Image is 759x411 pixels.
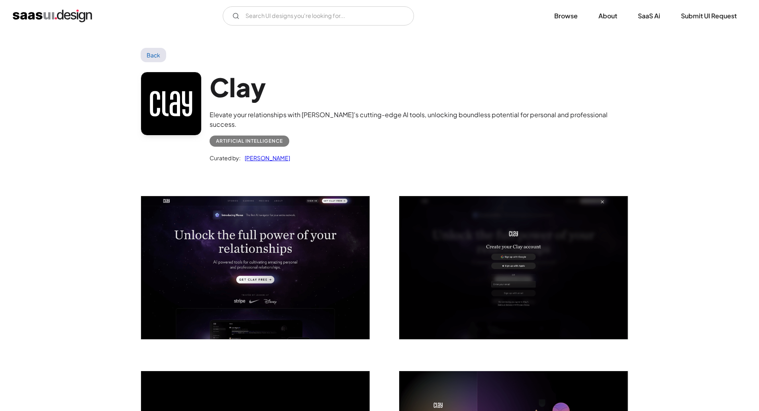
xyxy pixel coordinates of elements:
form: Email Form [223,6,414,26]
div: Curated by: [210,153,241,163]
a: Submit UI Request [671,7,746,25]
a: About [589,7,627,25]
h1: Clay [210,72,618,102]
div: Elevate your relationships with [PERSON_NAME]'s cutting-edge AI tools, unlocking boundless potent... [210,110,618,129]
a: SaaS Ai [628,7,670,25]
input: Search UI designs you're looking for... [223,6,414,26]
img: 646f5641ffe20815e5ebb647_Clay%20Homepage%20Screen.png [141,196,370,339]
a: [PERSON_NAME] [241,153,290,163]
a: home [13,10,92,22]
img: 646f564eb230e07962b7f32b_Clay%20Signup%20Screen.png [399,196,628,339]
a: open lightbox [141,196,370,339]
a: Back [141,48,167,62]
a: Browse [545,7,587,25]
a: open lightbox [399,196,628,339]
div: Artificial Intelligence [216,136,283,146]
